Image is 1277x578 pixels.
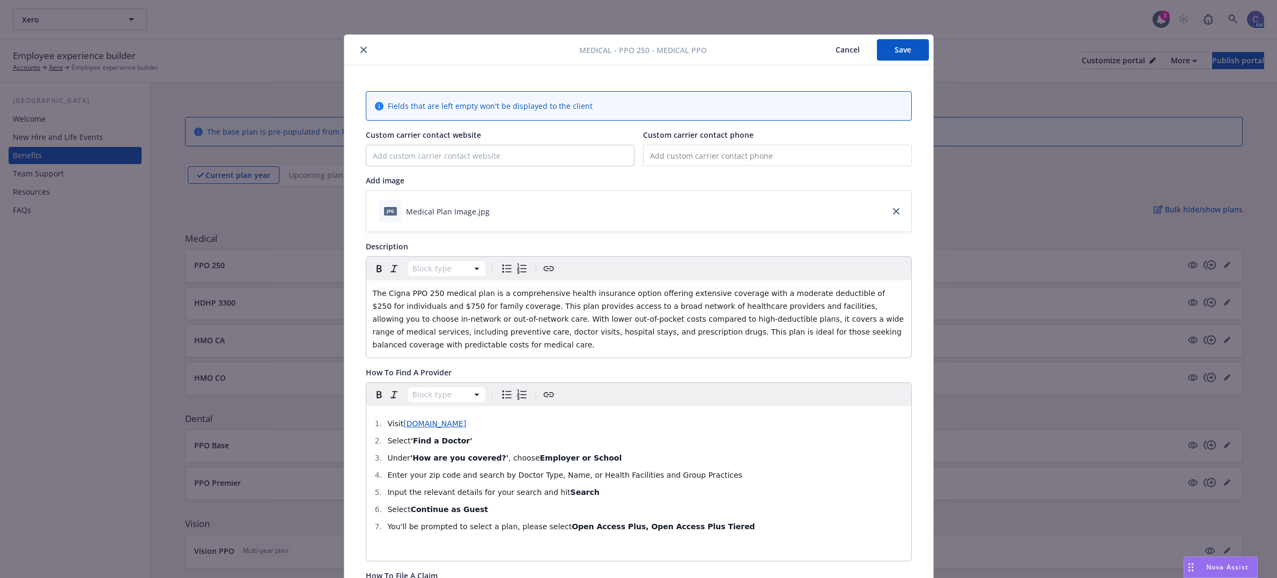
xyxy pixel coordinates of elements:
[357,43,370,56] button: close
[541,387,556,402] button: Create link
[818,39,877,61] button: Cancel
[372,387,387,402] button: Bold
[387,419,403,428] span: Visit
[366,367,452,377] span: How To Find A Provider
[494,206,503,217] button: download file
[541,261,556,276] button: Create link
[508,454,540,462] span: , choose
[387,488,570,497] span: Input the relevant details for your search and hit
[579,45,707,56] span: Medical - PPO 250 - Medical PPO
[387,387,402,402] button: Italic
[1206,562,1249,572] span: Nova Assist
[406,206,490,217] div: Medical Plan Image.jpg
[499,387,529,402] div: toggle group
[572,522,755,531] strong: Open Access Plus, Open Access Plus Tiered
[387,261,402,276] button: Italic
[387,505,410,514] span: Select
[514,387,529,402] button: Numbered list
[890,205,903,218] a: close
[411,505,488,514] strong: Continue as Guest
[384,207,397,215] span: jpg
[403,419,466,428] a: [DOMAIN_NAME]
[372,261,387,276] button: Bold
[1184,557,1258,578] button: Nova Assist
[1184,557,1198,577] div: Drag to move
[366,175,404,186] span: Add image
[410,454,508,462] strong: 'How are you covered?'
[408,387,485,402] button: Block type
[643,130,754,140] span: Custom carrier contact phone
[514,261,529,276] button: Numbered list
[366,241,408,251] span: Description
[373,289,906,349] span: The Cigna PPO 250 medical plan is a comprehensive health insurance option offering extensive cove...
[387,436,410,445] span: Select
[387,471,742,479] span: Enter your zip code and search by Doctor Type, Name, or Health Facilities and Group Practices
[366,145,634,166] input: Add custom carrier contact website
[387,454,410,462] span: Under
[499,261,514,276] button: Bulleted list
[499,261,529,276] div: toggle group
[366,130,481,140] span: Custom carrier contact website
[571,488,600,497] strong: Search
[387,522,572,531] span: You'll be prompted to select a plan, please select
[540,454,622,462] strong: Employer or School
[408,261,485,276] button: Block type
[877,39,929,61] button: Save
[499,387,514,402] button: Bulleted list
[366,406,911,561] div: editable markdown
[366,280,911,358] div: editable markdown
[411,436,473,445] strong: 'Find a Doctor'
[388,100,593,112] span: Fields that are left empty won't be displayed to the client
[643,145,912,166] input: Add custom carrier contact phone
